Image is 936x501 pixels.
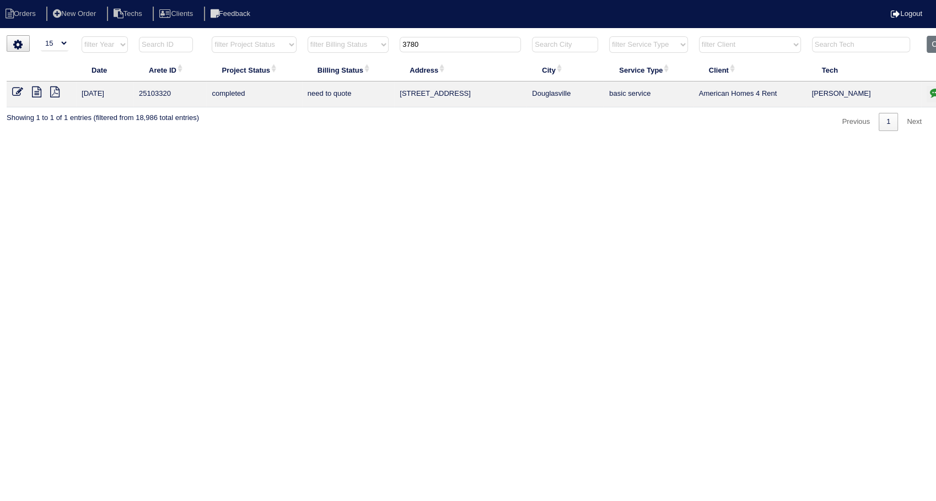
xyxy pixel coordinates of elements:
a: 1 [879,113,898,131]
a: Techs [107,9,151,18]
td: [PERSON_NAME] [806,81,922,107]
th: Date [76,58,133,81]
a: Clients [153,9,202,18]
td: American Homes 4 Rent [693,81,806,107]
li: New Order [46,7,105,21]
td: [DATE] [76,81,133,107]
a: Logout [891,9,922,18]
td: basic service [604,81,693,107]
td: need to quote [302,81,394,107]
div: Showing 1 to 1 of 1 entries (filtered from 18,986 total entries) [7,107,199,123]
input: Search Address [400,37,521,52]
li: Feedback [204,7,259,21]
th: Billing Status: activate to sort column ascending [302,58,394,81]
th: Client: activate to sort column ascending [693,58,806,81]
input: Search City [532,37,598,52]
a: New Order [46,9,105,18]
td: [STREET_ADDRESS] [394,81,526,107]
a: Previous [834,113,878,131]
td: Douglasville [526,81,604,107]
th: Project Status: activate to sort column ascending [206,58,302,81]
th: City: activate to sort column ascending [526,58,604,81]
input: Search ID [139,37,193,52]
td: completed [206,81,302,107]
li: Techs [107,7,151,21]
td: 25103320 [133,81,206,107]
th: Service Type: activate to sort column ascending [604,58,693,81]
th: Address: activate to sort column ascending [394,58,526,81]
input: Search Tech [812,37,910,52]
a: Next [899,113,929,131]
th: Tech [806,58,922,81]
li: Clients [153,7,202,21]
th: Arete ID: activate to sort column ascending [133,58,206,81]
